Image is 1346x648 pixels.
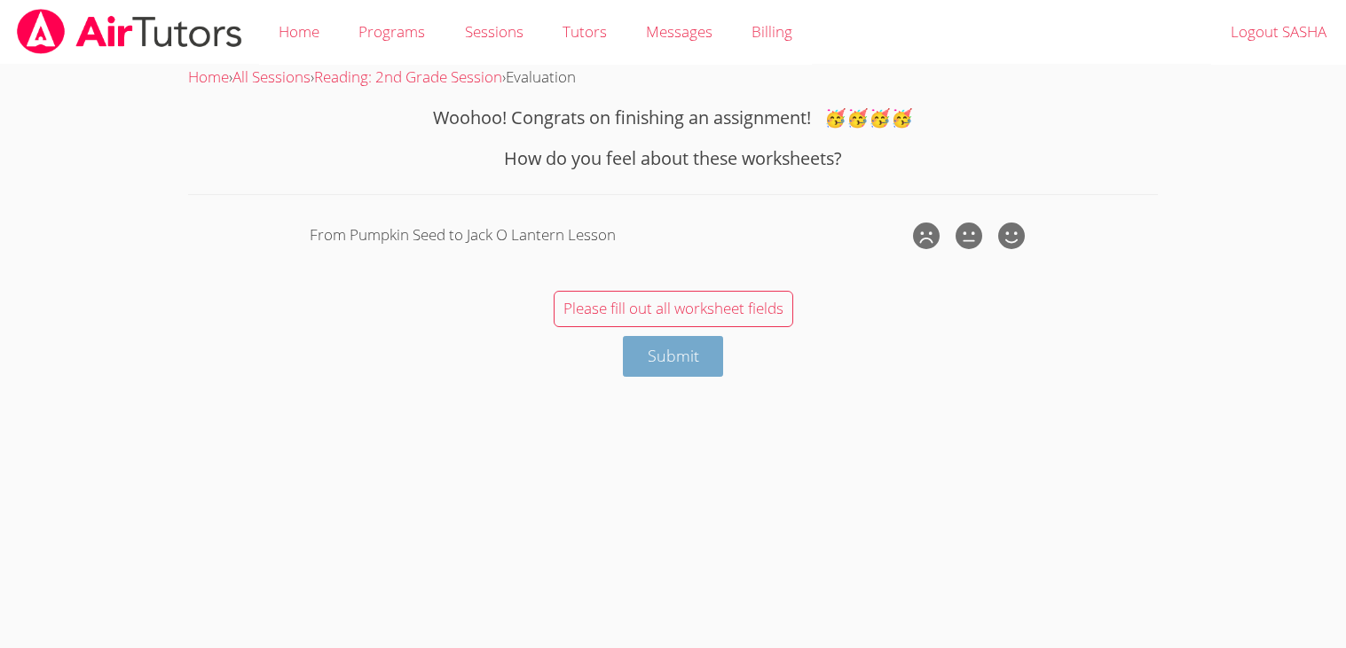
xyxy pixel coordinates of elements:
[188,65,1157,90] div: › › ›
[646,21,712,42] span: Messages
[623,336,724,378] button: Submit
[15,9,244,54] img: airtutors_banner-c4298cdbf04f3fff15de1276eac7730deb9818008684d7c2e4769d2f7ddbe033.png
[648,345,699,366] span: Submit
[188,66,229,87] a: Home
[506,66,576,87] span: Evaluation
[824,105,913,129] span: congratulations
[314,66,502,87] a: Reading: 2nd Grade Session
[563,298,783,318] span: Please fill out all worksheet fields
[232,66,311,87] a: All Sessions
[433,105,811,129] span: Woohoo! Congrats on finishing an assignment!
[188,145,1157,172] h3: How do you feel about these worksheets?
[310,223,909,248] div: From Pumpkin Seed to Jack O Lantern Lesson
